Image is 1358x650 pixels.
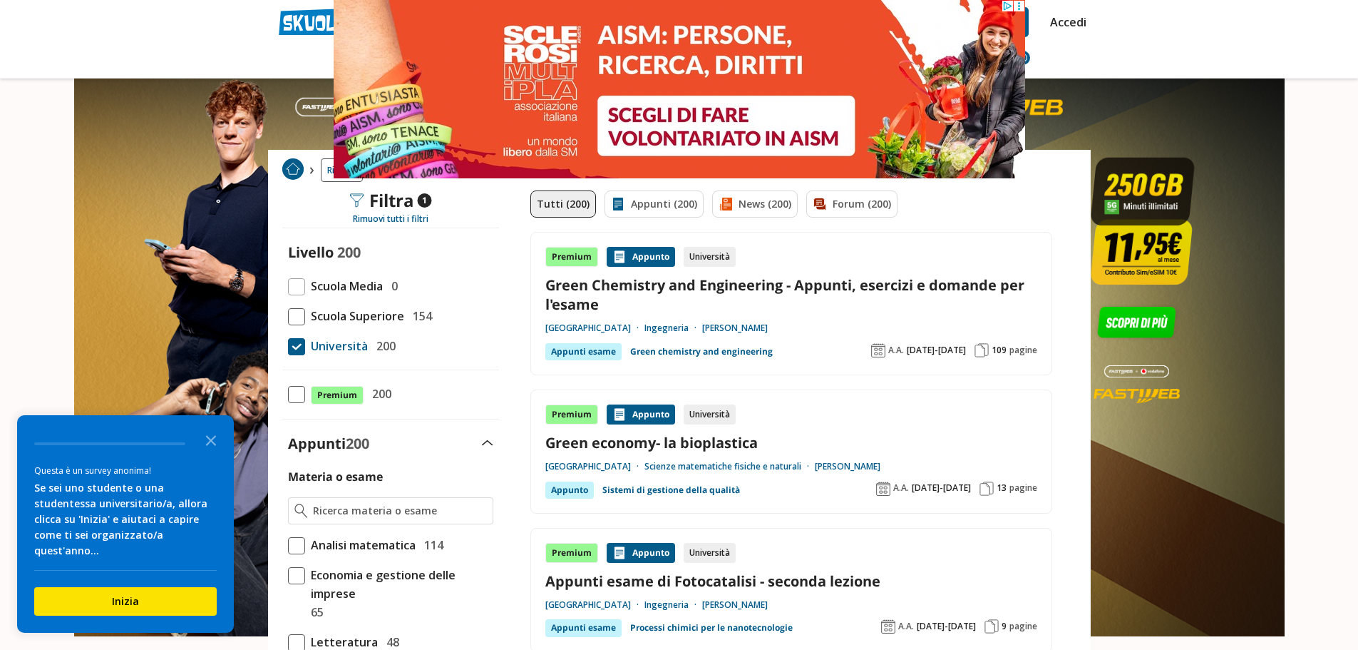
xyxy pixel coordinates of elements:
[806,191,897,218] a: Forum (200)
[702,323,768,334] a: [PERSON_NAME]
[305,603,324,621] span: 65
[545,323,644,334] a: [GEOGRAPHIC_DATA]
[815,461,880,472] a: [PERSON_NAME]
[917,621,976,632] span: [DATE]-[DATE]
[912,482,971,494] span: [DATE]-[DATE]
[482,440,493,446] img: Apri e chiudi sezione
[719,197,733,211] img: News filtro contenuto
[602,482,740,499] a: Sistemi di gestione della qualità
[311,386,364,405] span: Premium
[984,619,999,634] img: Pagine
[979,482,994,496] img: Pagine
[684,405,736,425] div: Università
[545,599,644,611] a: [GEOGRAPHIC_DATA]
[282,213,499,225] div: Rimuovi tutti i filtri
[288,243,334,262] label: Livello
[545,343,622,360] div: Appunti esame
[702,599,768,611] a: [PERSON_NAME]
[876,482,890,496] img: Anno accademico
[607,543,675,563] div: Appunto
[349,191,431,210] div: Filtra
[545,482,594,499] div: Appunto
[612,546,627,560] img: Appunti contenuto
[337,243,361,262] span: 200
[34,587,217,616] button: Inizia
[545,433,1037,452] a: Green economy- la bioplastica
[545,619,622,636] div: Appunti esame
[607,405,675,425] div: Appunto
[305,337,368,355] span: Università
[545,572,1037,591] a: Appunti esame di Fotocatalisi - seconda lezione
[644,461,815,472] a: Scienze matematiche fisiche e naturali
[888,345,904,356] span: A.A.
[1009,345,1037,356] span: pagine
[545,543,598,563] div: Premium
[545,461,644,472] a: [GEOGRAPHIC_DATA]
[305,536,416,554] span: Analisi matematica
[349,193,364,208] img: Filtra filtri mobile
[346,434,369,453] span: 200
[630,343,773,360] a: Green chemistry and engineering
[612,407,627,422] img: Appunti contenuto
[417,193,431,208] span: 1
[871,343,885,357] img: Anno accademico
[545,247,598,267] div: Premium
[898,621,914,632] span: A.A.
[1009,482,1037,494] span: pagine
[545,275,1037,314] a: Green Chemistry and Engineering - Appunti, esercizi e domande per l'esame
[997,482,1007,494] span: 13
[1009,621,1037,632] span: pagine
[1002,621,1007,632] span: 9
[893,482,909,494] span: A.A.
[712,191,798,218] a: News (200)
[813,197,827,211] img: Forum filtro contenuto
[630,619,793,636] a: Processi chimici per le nanotecnologie
[282,158,304,182] a: Home
[305,307,404,325] span: Scuola Superiore
[611,197,625,211] img: Appunti filtro contenuto
[1050,7,1080,37] a: Accedi
[992,345,1007,356] span: 109
[607,247,675,267] div: Appunto
[974,343,989,357] img: Pagine
[34,464,217,477] div: Questa è un survey anonima!
[644,599,702,611] a: Ingegneria
[288,434,369,453] label: Appunti
[386,277,398,295] span: 0
[881,619,895,634] img: Anno accademico
[197,425,225,454] button: Close the survey
[612,250,627,264] img: Appunti contenuto
[371,337,396,355] span: 200
[34,480,217,559] div: Se sei uno studente o una studentessa universitario/a, allora clicca su 'Inizia' e aiutaci a capi...
[366,385,391,403] span: 200
[282,158,304,180] img: Home
[288,469,383,484] label: Materia o esame
[313,504,486,518] input: Ricerca materia o esame
[545,405,598,425] div: Premium
[684,543,736,563] div: Università
[605,191,704,218] a: Appunti (200)
[305,566,493,603] span: Economia e gestione delle imprese
[294,504,308,518] img: Ricerca materia o esame
[684,247,736,267] div: Università
[407,307,432,325] span: 154
[644,323,702,334] a: Ingegneria
[530,191,596,218] a: Tutti (200)
[305,277,383,295] span: Scuola Media
[418,536,443,554] span: 114
[321,158,363,182] a: Ricerca
[17,415,234,633] div: Survey
[907,345,966,356] span: [DATE]-[DATE]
